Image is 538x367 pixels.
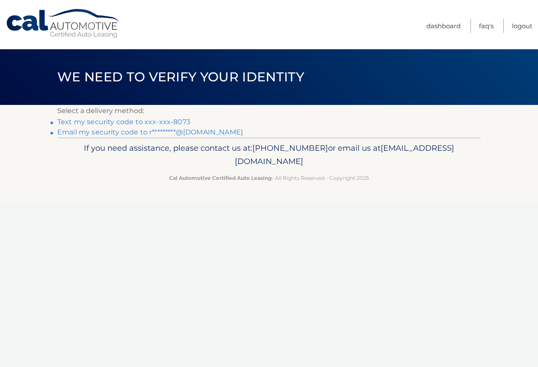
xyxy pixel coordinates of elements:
[63,173,475,182] p: - All Rights Reserved - Copyright 2025
[169,175,272,181] strong: Cal Automotive Certified Auto Leasing
[512,19,532,33] a: Logout
[479,19,494,33] a: FAQ's
[252,143,328,153] span: [PHONE_NUMBER]
[426,19,461,33] a: Dashboard
[63,141,475,169] p: If you need assistance, please contact us at: or email us at
[57,69,304,85] span: We need to verify your identity
[57,128,243,136] a: Email my security code to r*********@[DOMAIN_NAME]
[6,9,121,39] a: Cal Automotive
[57,105,481,117] p: Select a delivery method:
[57,118,190,126] a: Text my security code to xxx-xxx-8073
